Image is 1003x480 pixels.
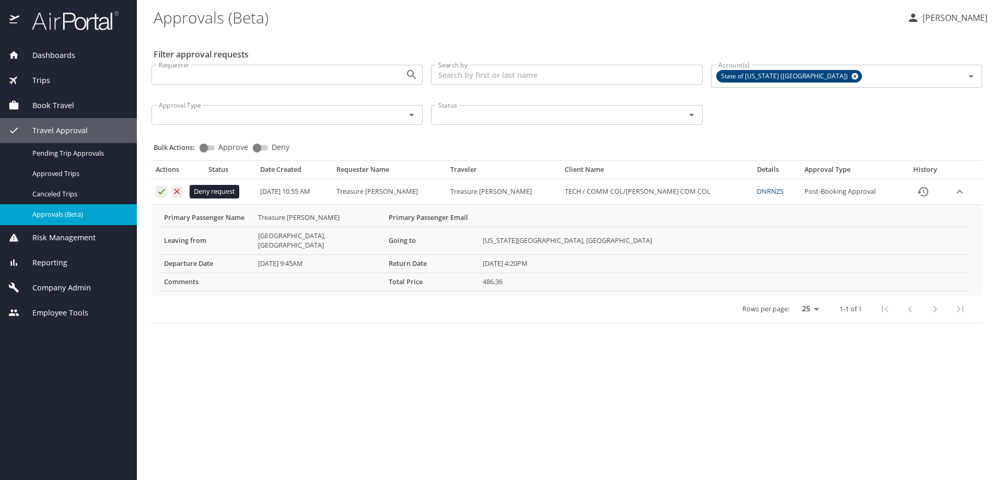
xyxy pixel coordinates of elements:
[911,179,936,204] button: History
[254,227,384,254] td: [GEOGRAPHIC_DATA], [GEOGRAPHIC_DATA]
[757,186,784,196] a: DNRNZS
[204,165,255,179] th: Status
[32,209,124,219] span: Approvals (Beta)
[952,184,967,200] button: expand row
[32,189,124,199] span: Canceled Trips
[794,301,823,317] select: rows per page
[160,273,254,291] th: Comments
[254,209,384,227] td: Treasure [PERSON_NAME]
[446,179,561,205] td: Treasure [PERSON_NAME]
[19,232,96,243] span: Risk Management
[160,209,970,291] table: More info for approvals
[561,165,753,179] th: Client Name
[384,273,479,291] th: Total Price
[254,254,384,273] td: [DATE] 9:45AM
[32,169,124,179] span: Approved Trips
[151,165,204,179] th: Actions
[256,179,332,205] td: [DATE] 10:55 AM
[384,254,479,273] th: Return Date
[446,165,561,179] th: Traveler
[160,227,254,254] th: Leaving from
[19,257,67,268] span: Reporting
[903,8,992,27] button: [PERSON_NAME]
[160,254,254,273] th: Departure Date
[404,108,419,122] button: Open
[332,179,447,205] td: Treasure [PERSON_NAME]
[561,179,753,205] td: TECH / COMM COL/[PERSON_NAME] COM COL
[19,75,50,86] span: Trips
[384,209,479,227] th: Primary Passenger Email
[154,46,249,63] h2: Filter approval requests
[753,165,800,179] th: Details
[902,165,948,179] th: History
[332,165,447,179] th: Requester Name
[919,11,987,24] p: [PERSON_NAME]
[154,143,203,152] p: Bulk Actions:
[716,70,862,83] div: State of [US_STATE] ([GEOGRAPHIC_DATA])
[964,69,978,84] button: Open
[151,165,982,323] table: Approval table
[717,71,854,82] span: State of [US_STATE] ([GEOGRAPHIC_DATA])
[19,307,88,319] span: Employee Tools
[272,144,289,151] span: Deny
[20,10,119,31] img: airportal-logo.png
[160,209,254,227] th: Primary Passenger Name
[479,273,970,291] td: 486.36
[19,100,74,111] span: Book Travel
[800,179,902,205] td: Post-Booking Approval
[19,50,75,61] span: Dashboards
[431,65,702,85] input: Search by first or last name
[218,144,248,151] span: Approve
[9,10,20,31] img: icon-airportal.png
[479,254,970,273] td: [DATE] 4:20PM
[742,306,789,312] p: Rows per page:
[19,282,91,294] span: Company Admin
[479,227,970,254] td: [US_STATE][GEOGRAPHIC_DATA], [GEOGRAPHIC_DATA]
[384,227,479,254] th: Going to
[839,306,862,312] p: 1-1 of 1
[684,108,699,122] button: Open
[32,148,124,158] span: Pending Trip Approvals
[256,165,332,179] th: Date Created
[19,125,88,136] span: Travel Approval
[154,1,899,33] h1: Approvals (Beta)
[204,179,255,205] td: Pending
[404,67,419,82] button: Open
[800,165,902,179] th: Approval Type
